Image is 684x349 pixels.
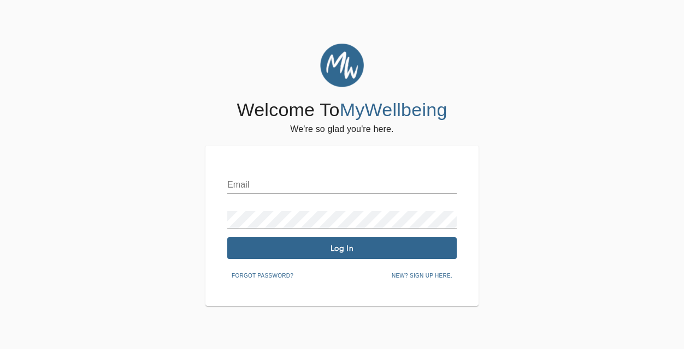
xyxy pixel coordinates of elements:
h6: We're so glad you're here. [290,122,393,137]
button: Log In [227,237,457,259]
span: MyWellbeing [340,99,447,120]
button: Forgot password? [227,268,298,284]
button: New? Sign up here. [387,268,457,284]
span: Log In [232,243,452,254]
img: MyWellbeing [320,44,364,87]
a: Forgot password? [227,270,298,279]
span: Forgot password? [232,271,293,281]
span: New? Sign up here. [392,271,452,281]
h4: Welcome To [237,99,447,122]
